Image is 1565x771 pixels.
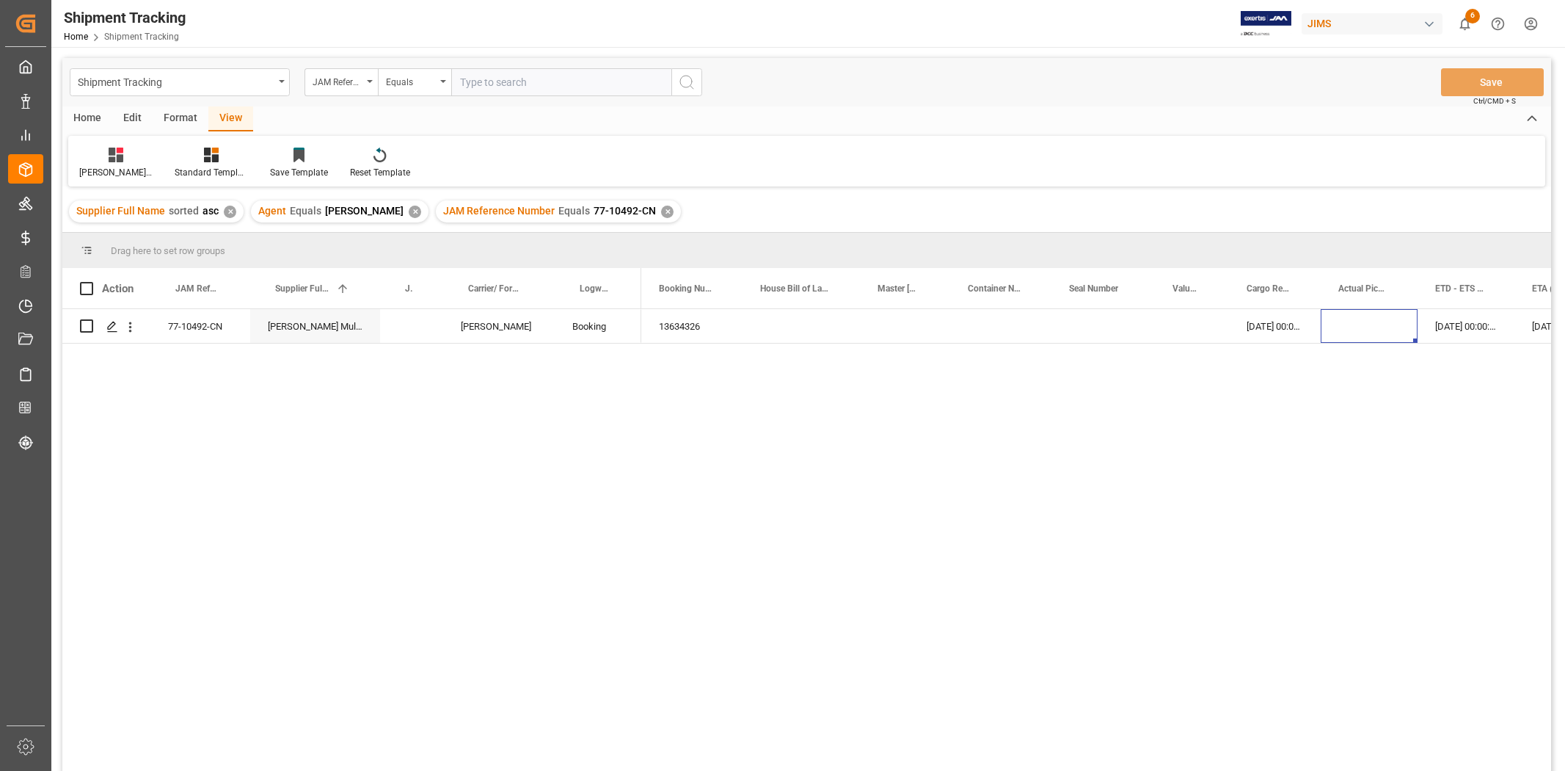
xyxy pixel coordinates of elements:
[451,68,671,96] input: Type to search
[1418,309,1514,343] div: [DATE] 00:00:00
[150,309,250,343] div: 77-10492-CN
[64,32,88,42] a: Home
[443,205,555,217] span: JAM Reference Number
[378,68,451,96] button: open menu
[1241,11,1291,37] img: Exertis%20JAM%20-%20Email%20Logo.jpg_1722504956.jpg
[313,72,362,89] div: JAM Reference Number
[443,309,555,343] div: [PERSON_NAME]
[275,283,330,294] span: Supplier Full Name
[659,283,712,294] span: Booking Number
[661,206,674,218] div: ✕
[224,206,236,218] div: ✕
[270,166,328,179] div: Save Template
[386,72,436,89] div: Equals
[112,106,153,131] div: Edit
[62,106,112,131] div: Home
[1338,283,1387,294] span: Actual Pickup Date (Origin)
[594,205,656,217] span: 77-10492-CN
[76,205,165,217] span: Supplier Full Name
[175,166,248,179] div: Standard Templates
[405,283,412,294] span: JAM Shipment Number
[1172,283,1198,294] span: Value (1)
[325,205,404,217] span: [PERSON_NAME]
[208,106,253,131] div: View
[1435,283,1484,294] span: ETD - ETS (Origin)
[78,72,274,90] div: Shipment Tracking
[153,106,208,131] div: Format
[70,68,290,96] button: open menu
[468,283,524,294] span: Carrier/ Forwarder Name
[64,7,186,29] div: Shipment Tracking
[79,166,153,179] div: [PERSON_NAME]'s tracking all # _5
[580,283,610,294] span: Logward Status
[258,205,286,217] span: Agent
[111,245,225,256] span: Drag here to set row groups
[250,309,380,343] div: [PERSON_NAME] Multimedia [GEOGRAPHIC_DATA]
[1441,68,1544,96] button: Save
[1448,7,1481,40] button: show 6 new notifications
[572,310,624,344] div: Booking
[409,206,421,218] div: ✕
[350,166,410,179] div: Reset Template
[1302,10,1448,37] button: JIMS
[968,283,1021,294] span: Container Number
[203,205,219,217] span: asc
[1247,283,1290,294] span: Cargo Ready Date (Origin)
[102,282,134,295] div: Action
[1481,7,1514,40] button: Help Center
[1069,283,1118,294] span: Seal Number
[558,205,590,217] span: Equals
[1465,9,1480,23] span: 6
[175,283,219,294] span: JAM Reference Number
[1302,13,1442,35] div: JIMS
[1229,309,1321,343] div: [DATE] 00:00:00
[671,68,702,96] button: search button
[641,309,743,343] div: 13634326
[878,283,919,294] span: Master [PERSON_NAME] of Lading Number
[760,283,829,294] span: House Bill of Lading Number
[290,205,321,217] span: Equals
[1473,95,1516,106] span: Ctrl/CMD + S
[304,68,378,96] button: open menu
[62,309,641,344] div: Press SPACE to select this row.
[169,205,199,217] span: sorted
